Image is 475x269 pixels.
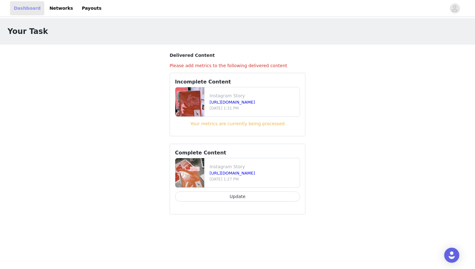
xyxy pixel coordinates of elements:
[210,171,255,175] a: [URL][DOMAIN_NAME]
[46,1,77,15] a: Networks
[210,105,297,111] p: [DATE] 1:31 PM
[190,121,285,126] span: Your metrics are currently being processed
[78,1,105,15] a: Payouts
[210,93,297,99] p: Instagram Story
[170,52,305,59] h3: Delivered Content
[175,78,300,86] h3: Incomplete Content
[444,248,459,263] div: Open Intercom Messenger
[175,87,204,116] img: file
[210,164,297,170] p: Instagram Story
[175,149,300,157] h3: Complete Content
[210,176,297,182] p: [DATE] 1:27 PM
[210,100,255,105] a: [URL][DOMAIN_NAME]
[10,1,44,15] a: Dashboard
[175,191,300,202] button: Update
[170,62,305,69] h4: Please add metrics to the following delivered content
[8,26,48,37] h1: Your Task
[452,3,458,13] div: avatar
[175,158,204,187] img: file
